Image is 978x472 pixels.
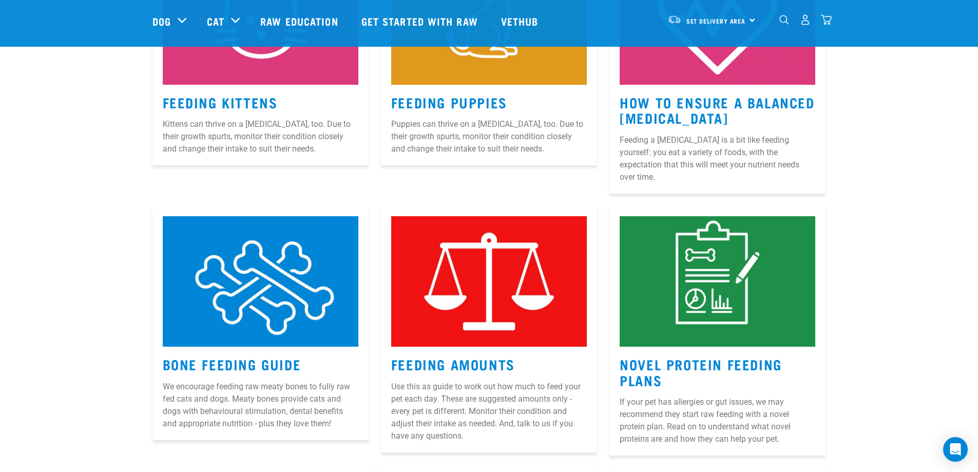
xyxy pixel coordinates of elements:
p: Use this as guide to work out how much to feed your pet each day. These are suggested amounts onl... [391,381,587,442]
span: Set Delivery Area [686,19,746,23]
a: Vethub [491,1,551,42]
img: 6.jpg [163,216,358,347]
img: Instagram_Core-Brand_Wildly-Good-Nutrition-12.jpg [620,216,815,347]
a: How to Ensure a Balanced [MEDICAL_DATA] [620,98,814,122]
a: Feeding Kittens [163,98,278,106]
a: Bone Feeding Guide [163,360,301,368]
a: Feeding Amounts [391,360,515,368]
a: Feeding Puppies [391,98,507,106]
div: Open Intercom Messenger [943,437,968,462]
a: Dog [152,13,171,29]
a: Novel Protein Feeding Plans [620,360,782,384]
img: Instagram_Core-Brand_Wildly-Good-Nutrition-3.jpg [391,216,587,347]
p: We encourage feeding raw meaty bones to fully raw fed cats and dogs. Meaty bones provide cats and... [163,381,358,430]
img: home-icon-1@2x.png [779,15,789,25]
a: Cat [207,13,224,29]
img: home-icon@2x.png [821,14,832,25]
p: Puppies can thrive on a [MEDICAL_DATA], too. Due to their growth spurts, monitor their condition ... [391,118,587,155]
p: If your pet has allergies or gut issues, we may recommend they start raw feeding with a novel pro... [620,396,815,445]
img: user.png [800,14,811,25]
a: Get started with Raw [351,1,491,42]
p: Feeding a [MEDICAL_DATA] is a bit like feeding yourself: you eat a variety of foods, with the exp... [620,134,815,183]
p: Kittens can thrive on a [MEDICAL_DATA], too. Due to their growth spurts, monitor their condition ... [163,118,358,155]
img: van-moving.png [667,15,681,24]
a: Raw Education [250,1,351,42]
